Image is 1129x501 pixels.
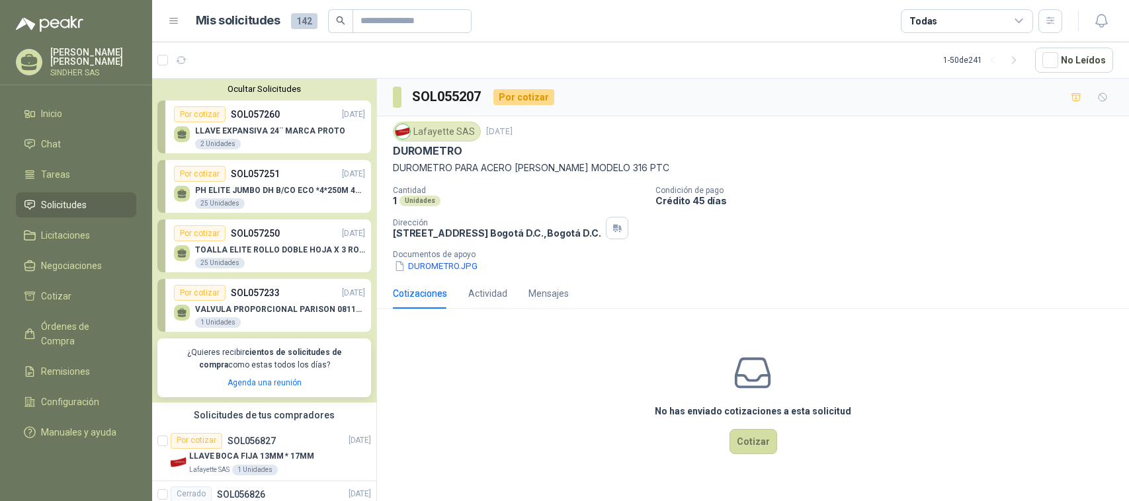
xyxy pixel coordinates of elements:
span: Solicitudes [41,198,87,212]
a: Órdenes de Compra [16,314,136,354]
a: Solicitudes [16,192,136,217]
p: [DATE] [342,108,365,121]
div: Unidades [399,196,440,206]
div: Por cotizar [174,225,226,241]
p: SOL056826 [217,490,265,499]
a: Tareas [16,162,136,187]
p: TOALLA ELITE ROLLO DOBLE HOJA X 3 ROLLOS [195,245,365,254]
span: Inicio [41,106,62,121]
div: 2 Unidades [195,139,241,149]
a: Remisiones [16,359,136,384]
a: Manuales y ayuda [16,420,136,445]
p: Lafayette SAS [189,465,230,475]
a: Por cotizarSOL057233[DATE] VALVULA PROPORCIONAL PARISON 0811404612 / 4WRPEH6C4 REXROTH1 Unidades [157,279,371,332]
p: Dirección [393,218,601,227]
p: DUROMETRO PARA ACERO [PERSON_NAME] MODELO 316 PTC [393,161,1113,175]
p: Cantidad [393,186,645,195]
p: SOL057233 [231,286,280,300]
p: VALVULA PROPORCIONAL PARISON 0811404612 / 4WRPEH6C4 REXROTH [195,305,365,314]
div: Cotizaciones [393,286,447,301]
a: Licitaciones [16,223,136,248]
p: [DATE] [349,488,371,500]
div: Ocultar SolicitudesPor cotizarSOL057260[DATE] LLAVE EXPANSIVA 24¨ MARCA PROTO2 UnidadesPor cotiza... [152,79,376,403]
p: SOL057251 [231,167,280,181]
span: Tareas [41,167,70,182]
img: Company Logo [396,124,410,139]
div: 1 Unidades [195,317,241,328]
p: SOL056827 [228,436,276,445]
p: SOL057250 [231,226,280,241]
p: [PERSON_NAME] [PERSON_NAME] [50,48,136,66]
button: Cotizar [730,429,777,454]
p: Condición de pago [655,186,1124,195]
p: Documentos de apoyo [393,250,1124,259]
button: Ocultar Solicitudes [157,84,371,94]
p: LLAVE EXPANSIVA 24¨ MARCA PROTO [195,126,345,135]
span: Negociaciones [41,258,102,273]
div: Por cotizar [171,433,222,449]
h1: Mis solicitudes [196,11,280,30]
p: ¿Quieres recibir como estas todos los días? [165,346,363,371]
p: DUROMETRO [393,144,462,158]
p: [STREET_ADDRESS] Bogotá D.C. , Bogotá D.C. [393,227,601,239]
a: Por cotizarSOL057260[DATE] LLAVE EXPANSIVA 24¨ MARCA PROTO2 Unidades [157,100,371,153]
div: Mensajes [528,286,569,301]
a: Agenda una reunión [228,378,302,387]
span: Chat [41,137,61,151]
button: No Leídos [1035,48,1113,73]
span: 142 [291,13,317,29]
div: 1 - 50 de 241 [943,50,1024,71]
p: SINDHER SAS [50,69,136,77]
a: Configuración [16,389,136,414]
div: Lafayette SAS [393,122,481,141]
div: Actividad [468,286,507,301]
div: Solicitudes de tus compradores [152,403,376,428]
span: Licitaciones [41,228,90,243]
b: cientos de solicitudes de compra [199,348,342,369]
p: PH ELITE JUMBO DH B/CO ECO *4*250M 4333 [195,186,365,195]
span: Órdenes de Compra [41,319,124,348]
div: 1 Unidades [232,465,278,475]
img: Company Logo [171,454,187,470]
div: Por cotizar [174,106,226,122]
span: Cotizar [41,289,71,303]
p: Crédito 45 días [655,195,1124,206]
img: Logo peakr [16,16,83,32]
p: [DATE] [342,287,365,299]
span: Remisiones [41,364,90,379]
a: Chat [16,132,136,157]
p: [DATE] [349,434,371,447]
div: 25 Unidades [195,258,245,268]
span: Manuales y ayuda [41,425,116,440]
p: [DATE] [342,168,365,180]
a: Cotizar [16,284,136,309]
a: Negociaciones [16,253,136,278]
div: Por cotizar [174,285,226,301]
span: search [336,16,345,25]
div: Por cotizar [493,89,554,105]
button: DUROMETRO.JPG [393,259,479,273]
a: Inicio [16,101,136,126]
p: [DATE] [486,126,513,138]
a: Por cotizarSOL057251[DATE] PH ELITE JUMBO DH B/CO ECO *4*250M 433325 Unidades [157,160,371,213]
p: LLAVE BOCA FIJA 13MM * 17MM [189,450,314,463]
a: Por cotizarSOL057250[DATE] TOALLA ELITE ROLLO DOBLE HOJA X 3 ROLLOS25 Unidades [157,219,371,272]
h3: SOL055207 [412,87,483,107]
p: [DATE] [342,227,365,240]
h3: No has enviado cotizaciones a esta solicitud [655,404,851,418]
a: Por cotizarSOL056827[DATE] Company LogoLLAVE BOCA FIJA 13MM * 17MMLafayette SAS1 Unidades [152,428,376,481]
div: 25 Unidades [195,198,245,209]
div: Por cotizar [174,166,226,182]
p: 1 [393,195,397,206]
p: SOL057260 [231,107,280,122]
span: Configuración [41,395,99,409]
div: Todas [909,14,937,28]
